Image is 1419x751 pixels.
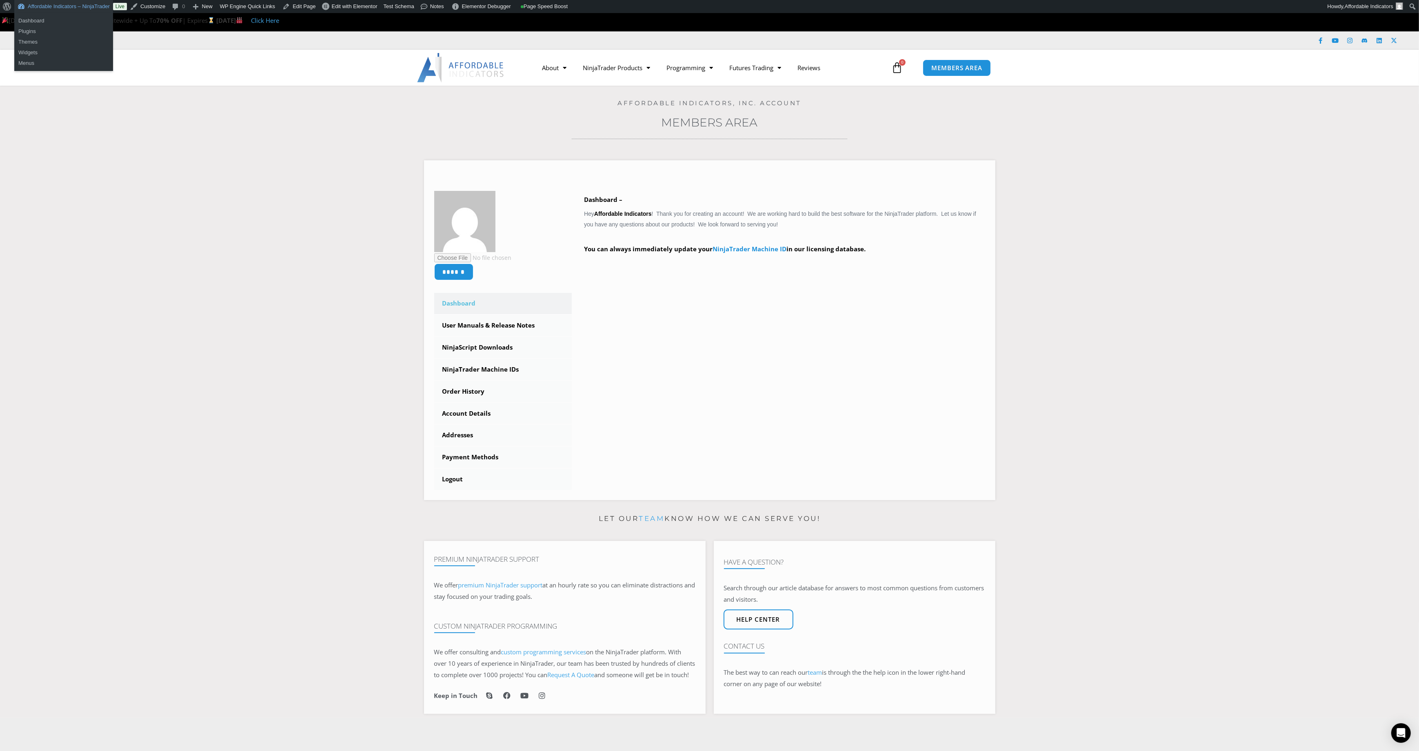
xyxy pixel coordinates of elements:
a: NinjaScript Downloads [434,337,572,358]
span: We offer consulting and [434,648,586,656]
a: Plugins [14,26,113,37]
img: ⌛ [208,17,214,23]
nav: Menu [534,58,889,77]
a: Members Area [662,115,758,129]
img: 🎉 [2,17,8,23]
h6: Keep in Touch [434,692,478,700]
a: 0 [879,56,915,80]
span: on the NinjaTrader platform. With over 10 years of experience in NinjaTrader, our team has been t... [434,648,695,679]
a: Dashboard [14,16,113,26]
a: custom programming services [501,648,586,656]
a: NinjaTrader Products [575,58,659,77]
a: NinjaTrader Machine ID [713,245,786,253]
a: team [639,514,664,523]
h4: Have A Question? [724,558,985,566]
p: Let our know how we can serve you! [424,512,995,525]
iframe: Customer reviews powered by Trustpilot [121,36,244,44]
img: LogoAI | Affordable Indicators – NinjaTrader [417,53,505,82]
a: Logout [434,469,572,490]
p: The best way to can reach our is through the the help icon in the lower right-hand corner on any ... [724,667,985,690]
span: at an hourly rate so you can eliminate distractions and stay focused on your trading goals. [434,581,695,600]
span: Affordable Indicators [1345,3,1393,9]
a: Affordable Indicators, Inc. Account [617,99,802,107]
span: 0 [899,59,906,66]
h4: Contact Us [724,642,985,650]
a: Futures Trading [722,58,790,77]
a: Widgets [14,47,113,58]
span: Edit with Elementor [332,3,378,9]
b: Dashboard – [584,195,622,204]
ul: Affordable Indicators – NinjaTrader [14,13,113,39]
strong: Affordable Indicators [594,210,652,217]
strong: [DATE] [216,16,243,24]
div: Open Intercom Messenger [1391,723,1411,743]
a: Click Here [251,16,279,24]
a: Dashboard [434,293,572,314]
a: Programming [659,58,722,77]
span: We offer [434,581,458,589]
a: Menus [14,58,113,69]
nav: Account pages [434,293,572,490]
img: 🏭 [236,17,242,23]
a: Reviews [790,58,829,77]
a: User Manuals & Release Notes [434,315,572,336]
a: Addresses [434,425,572,446]
p: Search through our article database for answers to most common questions from customers and visit... [724,583,985,605]
h4: Premium NinjaTrader Support [434,555,695,563]
strong: You can always immediately update your in our licensing database. [584,245,866,253]
a: MEMBERS AREA [923,60,991,76]
a: Payment Methods [434,447,572,468]
a: About [534,58,575,77]
a: NinjaTrader Machine IDs [434,359,572,380]
a: Help center [724,609,793,629]
a: premium NinjaTrader support [458,581,543,589]
ul: Affordable Indicators – NinjaTrader [14,34,113,71]
img: f76b2c954c91ccb298ea17e82a9e6c3d168cdca6d2be3a111b29e2d6aa75f91f [434,191,495,252]
strong: 70% OFF [156,16,182,24]
span: MEMBERS AREA [931,65,982,71]
a: Themes [14,37,113,47]
a: Live [113,3,127,10]
a: Order History [434,381,572,402]
a: Account Details [434,403,572,424]
a: Request A Quote [548,671,595,679]
h4: Custom NinjaTrader Programming [434,622,695,630]
a: team [808,668,822,676]
span: Help center [737,616,780,623]
div: Hey ! Thank you for creating an account! We are working hard to build the best software for the N... [584,194,985,266]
